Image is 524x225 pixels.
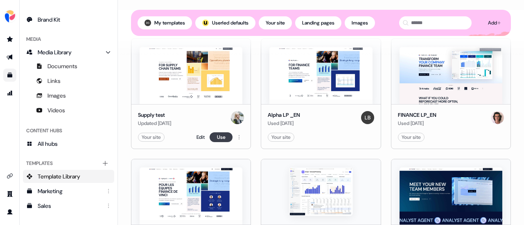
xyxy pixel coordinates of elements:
span: Videos [47,106,65,114]
div: Templates [23,157,114,170]
div: Sales [38,202,101,210]
div: Your site [142,133,161,141]
span: Template Library [38,172,80,180]
div: Content Hubs [23,124,114,137]
a: Go to integrations [3,169,16,183]
a: All hubs [23,137,114,150]
img: userled logo [202,20,209,26]
div: Alpha LP _EN [268,111,300,119]
button: Alpha LP _ENAlpha LP _ENUsed [DATE]LorenzoYour site [261,38,381,149]
span: Images [47,91,66,100]
img: Edouard [491,111,504,124]
a: Go to prospects [3,33,16,46]
div: Used [DATE] [398,119,436,127]
span: All hubs [38,140,58,148]
span: Links [47,77,61,85]
button: My templates [138,16,192,29]
div: Used [DATE] [268,119,300,127]
a: Edit [196,133,205,141]
div: FINANCE LP_EN [398,111,436,119]
div: Your site [271,133,291,141]
a: Documents [23,60,114,73]
img: Ludmilla [231,111,244,124]
a: Go to team [3,187,16,200]
a: Template Library [23,170,114,183]
img: Supply test [140,47,242,104]
a: Brand Kit [23,13,114,26]
button: Images [345,16,375,29]
a: Go to attribution [3,87,16,100]
a: Marketing [23,185,114,198]
div: ; [202,20,209,26]
a: Images [23,89,114,102]
img: Demand planning Mockup [289,167,353,216]
button: FINANCE LP_ENFINANCE LP_ENUsed [DATE]EdouardYour site [391,38,511,149]
div: Supply test [138,111,171,119]
div: Marketing [38,187,101,195]
a: Media Library [23,46,114,59]
button: Landing pages [295,16,341,29]
button: Your site [259,16,292,29]
button: Use [210,132,233,142]
a: Sales [23,199,114,212]
a: Go to outbound experience [3,51,16,64]
button: Add [481,16,504,29]
img: FINANCE LP_EN [400,47,502,104]
a: Go to profile [3,205,16,218]
button: userled logo;Userled defaults [195,16,255,29]
button: Supply testSupply testUpdated [DATE]LudmillaYour siteEditUse [131,38,251,149]
div: Your site [402,133,421,141]
img: Alpha LP _EN [269,47,372,104]
img: Dawes [145,20,151,26]
div: Media [23,33,114,46]
a: Go to templates [3,69,16,82]
img: LHG Copy [140,167,242,225]
a: Videos [23,104,114,117]
span: Brand Kit [38,16,60,24]
img: Lorenzo [361,111,374,124]
img: Pigment AI _EN [400,167,502,225]
span: Documents [47,62,77,70]
a: Links [23,74,114,87]
div: Updated [DATE] [138,119,171,127]
span: Media Library [38,48,72,56]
